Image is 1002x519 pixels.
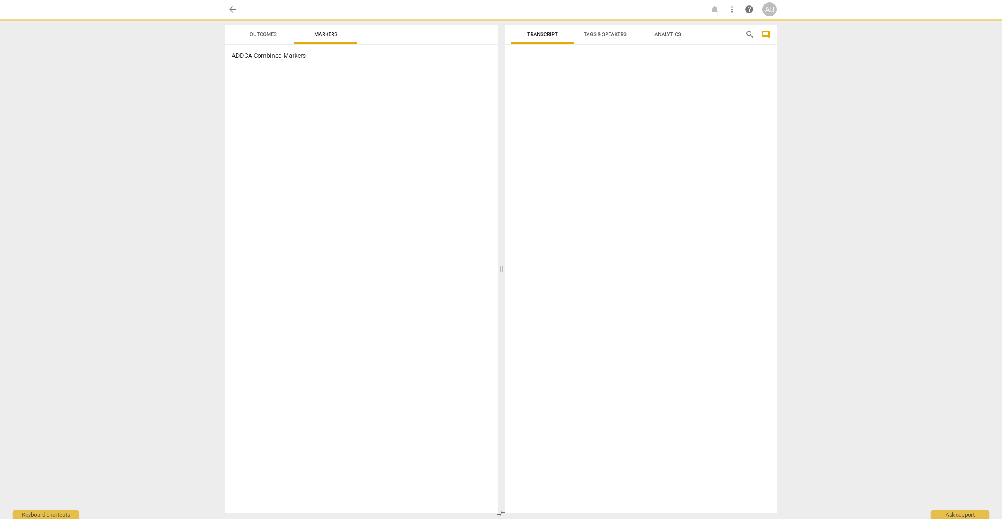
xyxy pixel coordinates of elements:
h3: ADDCA Combined Markers [232,51,492,61]
button: AB [762,2,777,16]
button: Search [744,28,756,41]
span: comment [761,30,770,39]
div: Ask support [931,510,989,519]
span: search [745,30,755,39]
span: help [744,5,754,14]
span: Markers [314,31,337,37]
span: compare_arrows [496,509,506,518]
span: Outcomes [250,31,277,37]
button: Show/Hide comments [759,28,772,41]
span: Analytics [654,31,681,37]
span: arrow_back [228,5,237,14]
span: Tags & Speakers [584,31,627,37]
a: Help [742,2,756,16]
span: Transcript [527,31,558,37]
span: more_vert [727,5,737,14]
div: Keyboard shortcuts [13,510,79,519]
